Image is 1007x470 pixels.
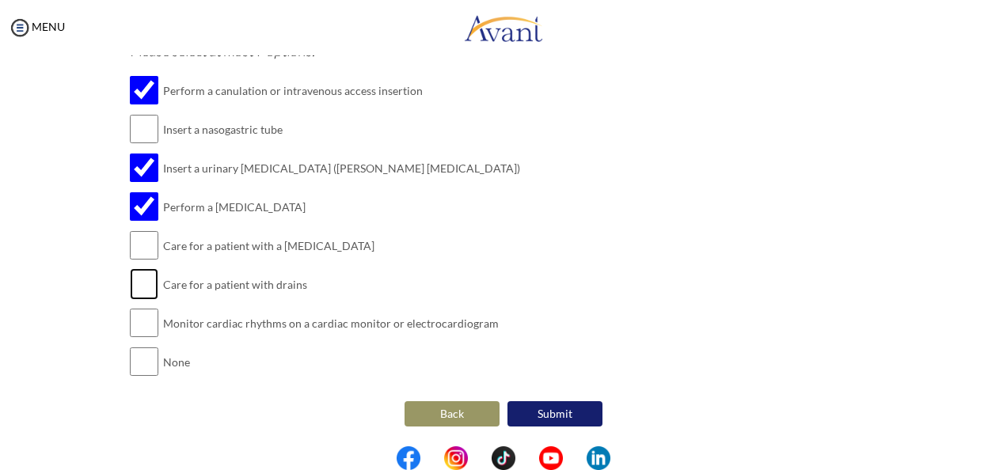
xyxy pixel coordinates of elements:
img: li.png [587,446,610,470]
td: Insert a nasogastric tube [163,110,520,149]
img: yt.png [539,446,563,470]
td: Monitor cardiac rhythms on a cardiac monitor or electrocardiogram [163,304,520,343]
button: Back [405,401,500,426]
img: icon-menu.png [8,16,32,40]
td: Care for a patient with a [MEDICAL_DATA] [163,226,520,265]
td: None [163,343,520,381]
img: blank.png [563,446,587,470]
td: Perform a canulation or intravenous access insertion [163,71,520,110]
img: logo.png [464,4,543,51]
img: blank.png [420,446,444,470]
img: fb.png [397,446,420,470]
button: Submit [507,401,602,426]
img: in.png [444,446,468,470]
td: Perform a [MEDICAL_DATA] [163,188,520,226]
img: blank.png [515,446,539,470]
img: tt.png [492,446,515,470]
a: MENU [8,20,65,33]
img: blank.png [468,446,492,470]
td: Insert a urinary [MEDICAL_DATA] ([PERSON_NAME] [MEDICAL_DATA]) [163,149,520,188]
td: Care for a patient with drains [163,265,520,304]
